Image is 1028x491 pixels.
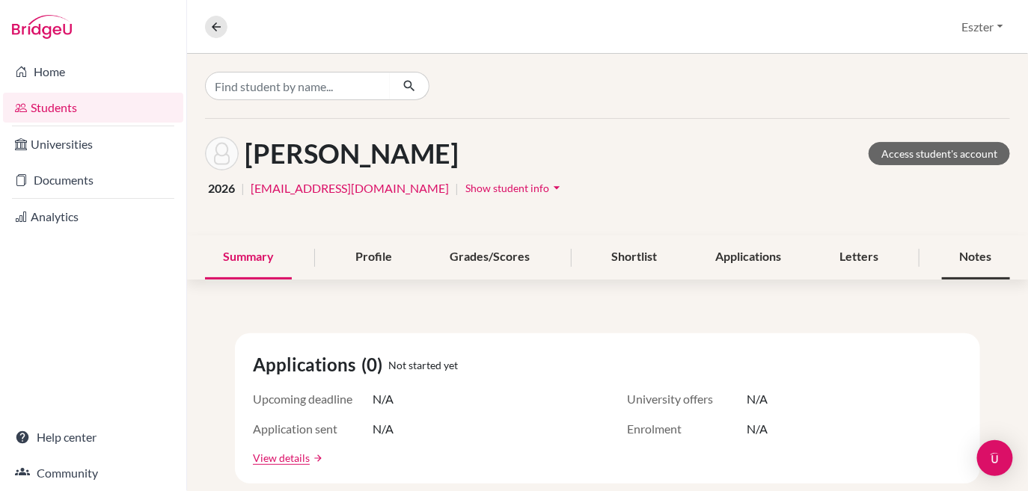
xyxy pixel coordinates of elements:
[208,179,235,197] span: 2026
[593,235,675,280] div: Shortlist
[747,420,768,438] span: N/A
[251,179,449,197] a: [EMAIL_ADDRESS][DOMAIN_NAME]
[12,15,72,39] img: Bridge-U
[253,450,310,466] a: View details
[310,453,323,463] a: arrow_forward
[253,390,373,408] span: Upcoming deadline
[253,420,373,438] span: Application sent
[942,235,1010,280] div: Notes
[3,57,183,87] a: Home
[373,390,394,408] span: N/A
[822,235,896,280] div: Letters
[245,138,459,170] h1: [PERSON_NAME]
[627,390,747,408] span: University offers
[337,235,410,280] div: Profile
[361,351,388,378] span: (0)
[388,357,458,373] span: Not started yet
[3,202,183,232] a: Analytics
[253,351,361,378] span: Applications
[465,182,549,194] span: Show student info
[3,458,183,488] a: Community
[241,179,245,197] span: |
[3,165,183,195] a: Documents
[955,13,1010,41] button: Eszter
[869,142,1010,165] a: Access student's account
[697,235,799,280] div: Applications
[3,93,183,123] a: Students
[432,235,548,280] div: Grades/Scores
[205,137,239,170] img: Niki Kosztolányi's avatar
[747,390,768,408] span: N/A
[627,420,747,438] span: Enrolment
[205,235,292,280] div: Summary
[205,72,391,100] input: Find student by name...
[3,422,183,452] a: Help center
[373,420,394,438] span: N/A
[549,180,564,195] i: arrow_drop_down
[455,179,459,197] span: |
[977,440,1013,476] div: Open Intercom Messenger
[3,129,183,159] a: Universities
[465,176,565,200] button: Show student infoarrow_drop_down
